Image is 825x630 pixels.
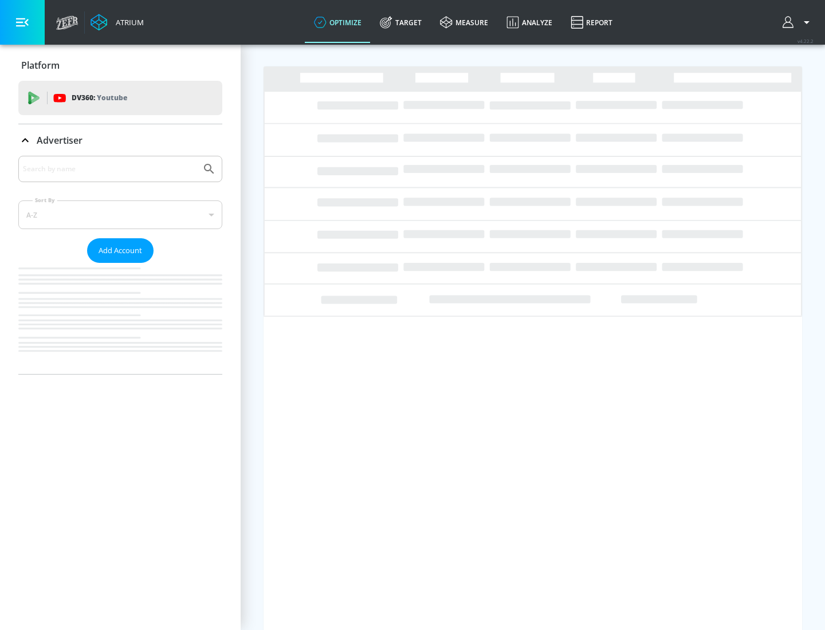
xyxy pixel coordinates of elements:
input: Search by name [23,162,197,176]
a: optimize [305,2,371,43]
button: Add Account [87,238,154,263]
span: v 4.22.2 [797,38,814,44]
span: Add Account [99,244,142,257]
p: DV360: [72,92,127,104]
div: A-Z [18,200,222,229]
a: Atrium [91,14,144,31]
div: Atrium [111,17,144,27]
nav: list of Advertiser [18,263,222,374]
div: Advertiser [18,156,222,374]
div: Advertiser [18,124,222,156]
p: Youtube [97,92,127,104]
label: Sort By [33,196,57,204]
p: Advertiser [37,134,82,147]
div: DV360: Youtube [18,81,222,115]
a: Analyze [497,2,561,43]
div: Platform [18,49,222,81]
a: Target [371,2,431,43]
a: measure [431,2,497,43]
a: Report [561,2,622,43]
p: Platform [21,59,60,72]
